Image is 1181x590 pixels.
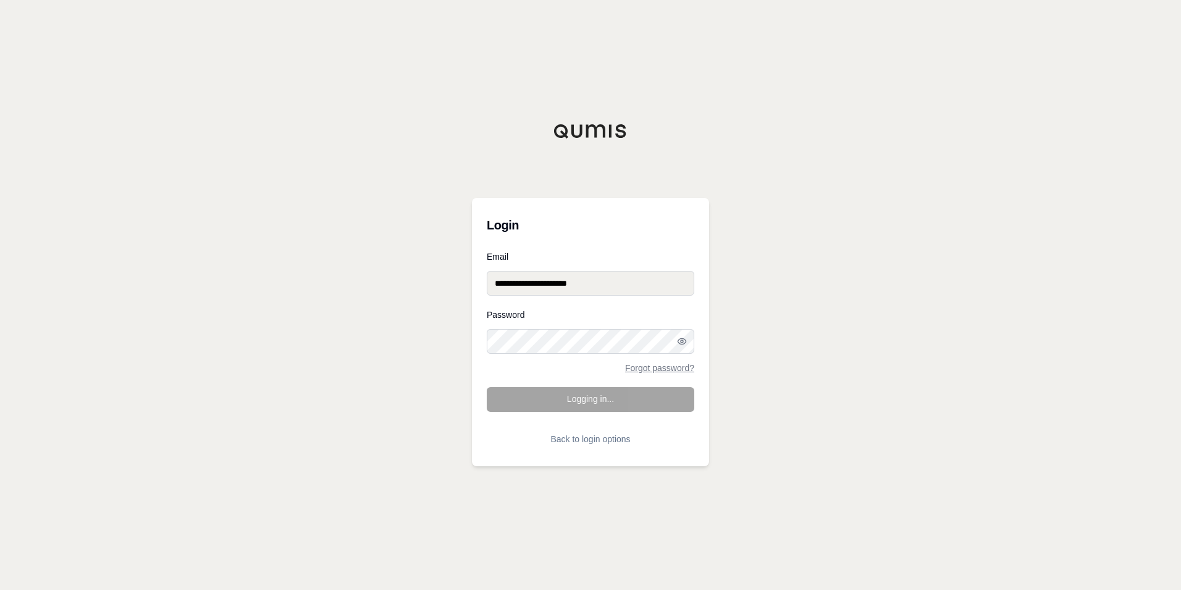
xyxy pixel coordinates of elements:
[487,310,694,319] label: Password
[487,427,694,451] button: Back to login options
[487,213,694,237] h3: Login
[625,364,694,372] a: Forgot password?
[487,252,694,261] label: Email
[553,124,628,139] img: Qumis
